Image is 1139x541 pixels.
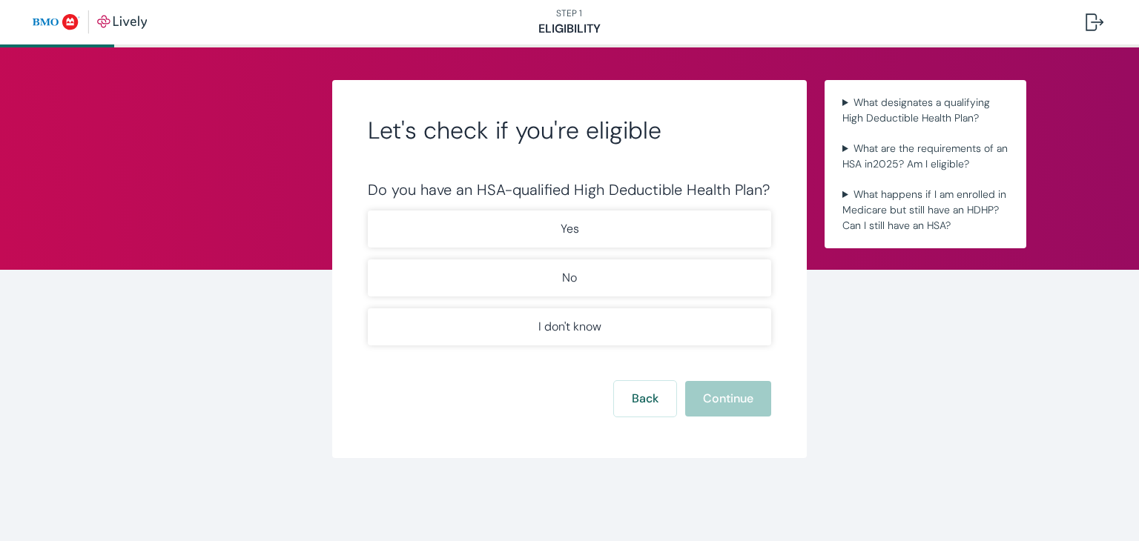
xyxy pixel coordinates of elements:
[562,269,577,287] p: No
[561,220,579,238] p: Yes
[368,259,771,296] button: No
[836,92,1014,129] summary: What designates a qualifying High Deductible Health Plan?
[614,381,676,416] button: Back
[368,181,771,199] div: Do you have an HSA-qualified High Deductible Health Plan?
[1074,4,1115,40] button: Log out
[836,138,1014,175] summary: What are the requirements of an HSA in2025? Am I eligible?
[836,184,1014,236] summary: What happens if I am enrolled in Medicare but still have an HDHP? Can I still have an HSA?
[538,318,601,336] p: I don't know
[33,10,148,34] img: Lively
[368,308,771,345] button: I don't know
[368,116,771,145] h2: Let's check if you're eligible
[368,210,771,248] button: Yes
